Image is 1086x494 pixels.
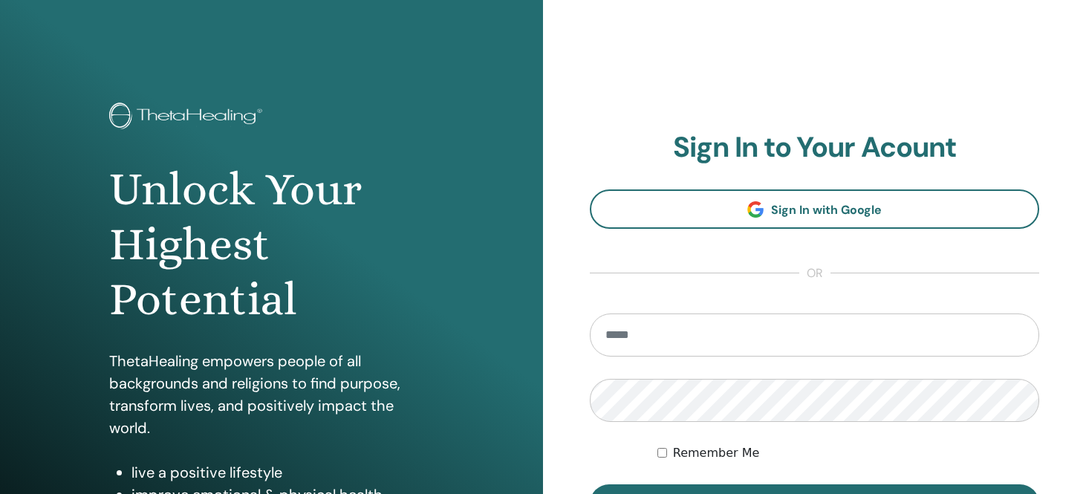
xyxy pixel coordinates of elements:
[109,350,434,439] p: ThetaHealing empowers people of all backgrounds and religions to find purpose, transform lives, a...
[590,189,1039,229] a: Sign In with Google
[657,444,1039,462] div: Keep me authenticated indefinitely or until I manually logout
[590,131,1039,165] h2: Sign In to Your Acount
[109,162,434,328] h1: Unlock Your Highest Potential
[799,264,830,282] span: or
[131,461,434,484] li: live a positive lifestyle
[771,202,882,218] span: Sign In with Google
[673,444,760,462] label: Remember Me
